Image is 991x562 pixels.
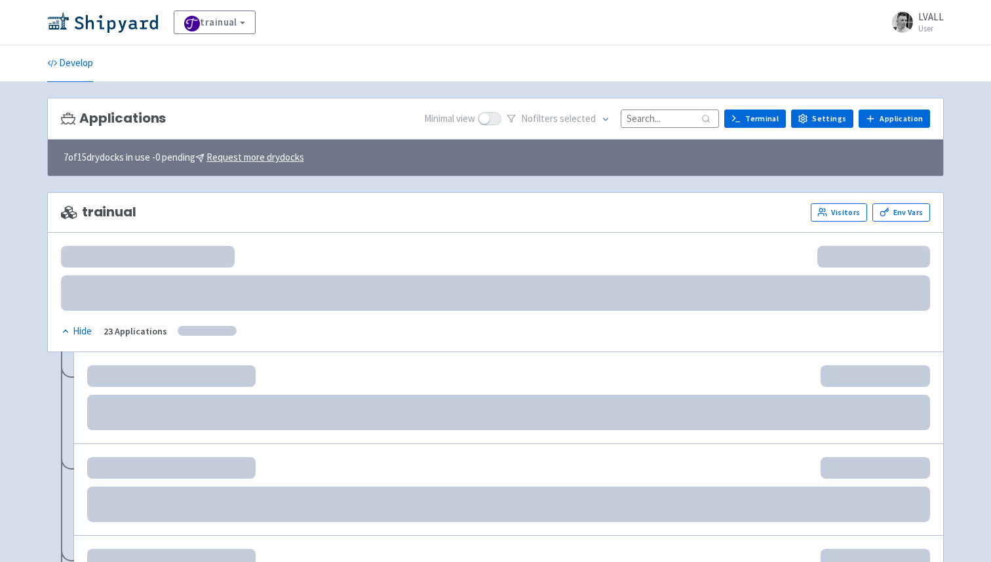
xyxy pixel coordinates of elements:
span: trainual [61,205,136,220]
div: 23 Applications [104,324,167,339]
a: LVALL User [884,12,944,33]
u: Request more drydocks [206,151,304,163]
a: trainual [174,10,256,34]
a: Settings [791,110,853,128]
input: Search... [621,110,719,127]
h3: Applications [61,111,166,126]
button: Hide [61,324,93,339]
a: Terminal [724,110,786,128]
span: Minimal view [424,111,475,127]
span: No filter s [521,111,596,127]
div: Hide [61,324,92,339]
a: Env Vars [872,203,930,222]
a: Develop [47,45,93,82]
a: Visitors [811,203,867,222]
span: selected [560,112,596,125]
span: 7 of 15 drydocks in use - 0 pending [64,150,304,165]
a: Application [859,110,930,128]
span: LVALL [918,10,944,23]
img: Shipyard logo [47,12,158,33]
small: User [918,24,944,33]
